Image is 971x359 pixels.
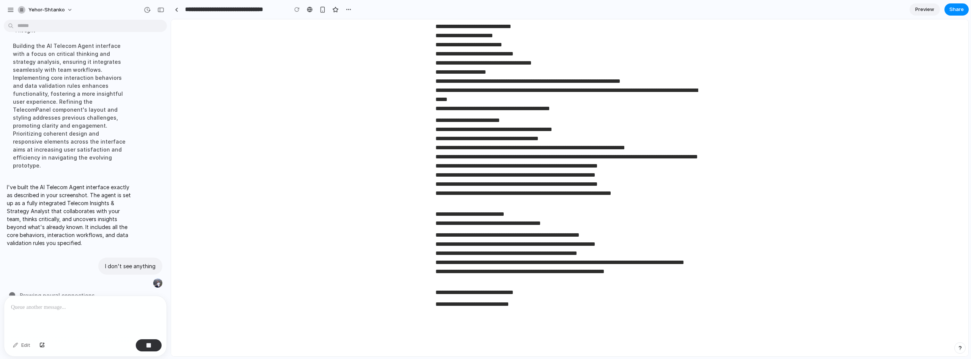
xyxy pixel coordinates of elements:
span: Preview [915,6,934,13]
p: I don't see anything [105,262,156,270]
span: Brewing neural connections ... [20,291,99,299]
a: Preview [910,3,940,16]
button: Share [944,3,969,16]
p: I've built the AI Telecom Agent interface exactly as described in your screenshot. The agent is s... [7,183,134,247]
span: yehor-shtanko [28,6,65,14]
button: yehor-shtanko [15,4,77,16]
span: Share [949,6,964,13]
div: Building the AI Telecom Agent interface with a focus on critical thinking and strategy analysis, ... [7,37,134,174]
